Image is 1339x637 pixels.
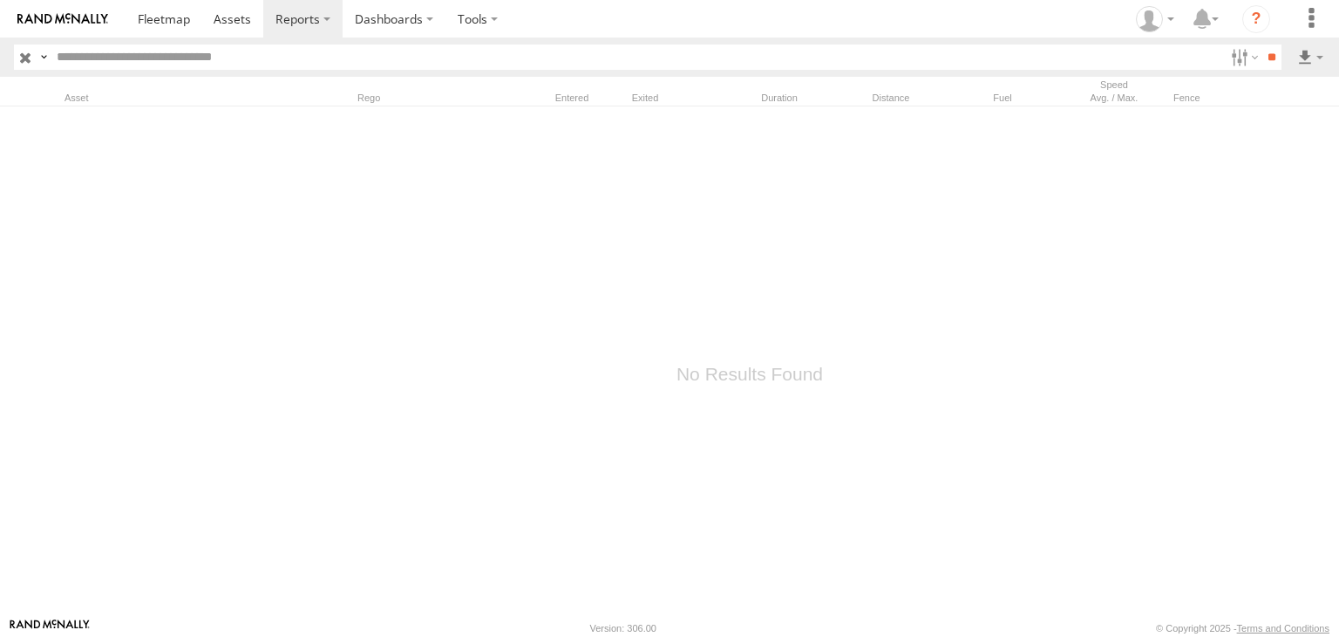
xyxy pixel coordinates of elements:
label: Search Query [37,45,51,70]
div: Fuel [950,92,1055,104]
div: Distance [839,92,943,104]
div: Rego [357,92,532,104]
label: Export results as... [1295,45,1325,70]
i: ? [1242,5,1270,33]
a: Terms and Conditions [1237,623,1329,634]
label: Search Filter Options [1224,45,1261,70]
div: Entered [539,92,605,104]
a: Visit our Website [10,620,90,637]
div: Exited [612,92,678,104]
img: rand-logo.svg [17,13,108,25]
div: Version: 306.00 [590,623,656,634]
div: © Copyright 2025 - [1156,623,1329,634]
div: Zulema McIntosch [1130,6,1180,32]
div: Asset [65,92,309,104]
div: Duration [727,92,832,104]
